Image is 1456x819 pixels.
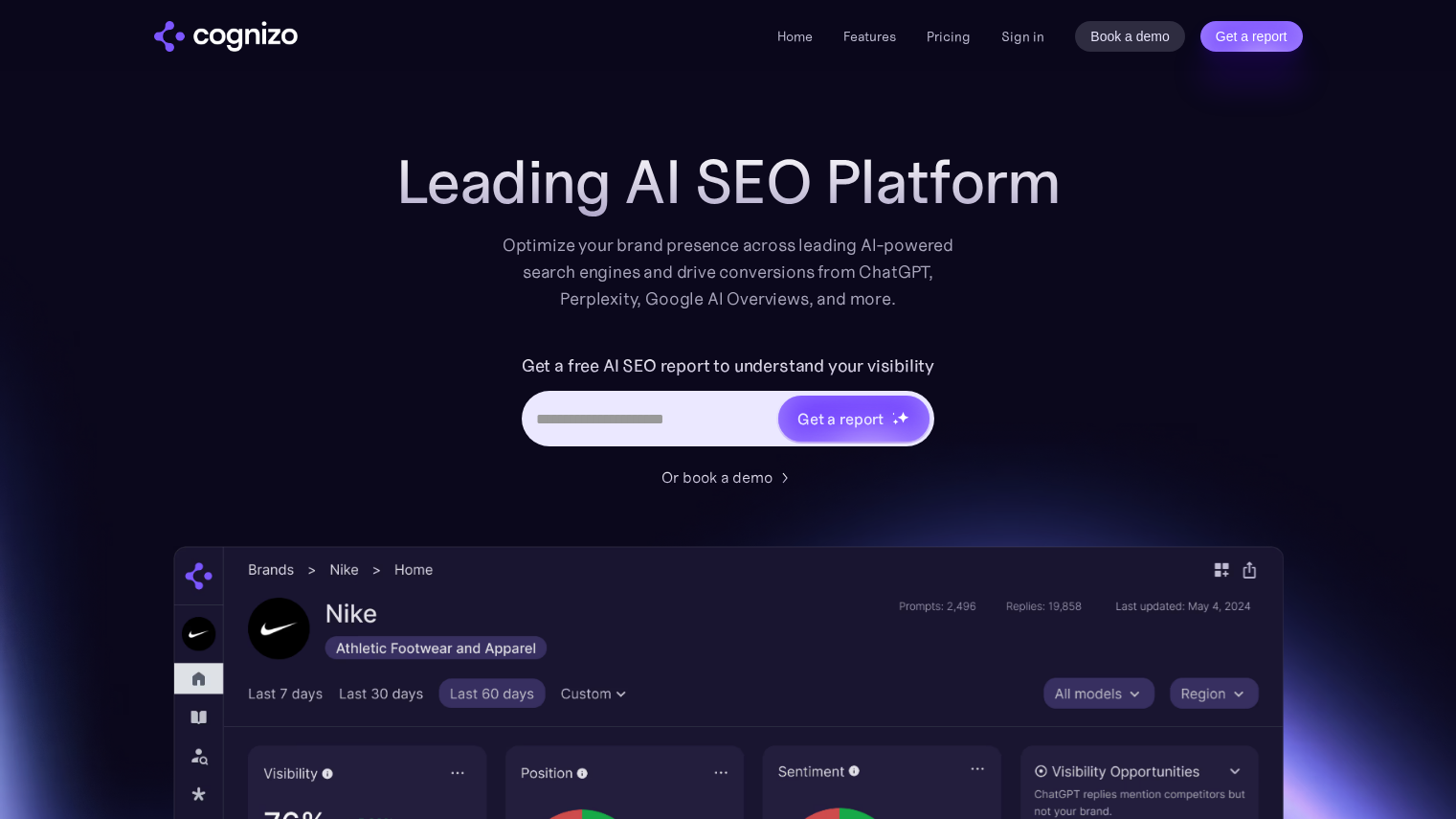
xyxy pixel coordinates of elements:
a: Features [843,28,896,45]
a: home [154,21,298,52]
a: Sign in [1001,25,1044,48]
div: Get a report [797,407,884,430]
a: Get a reportstarstarstar [776,394,931,444]
a: Or book a demo [661,466,795,489]
img: cognizo logo [154,21,298,52]
img: star [897,411,909,423]
img: star [892,412,895,415]
img: star [892,419,899,425]
a: Home [777,28,813,45]
div: Or book a demo [661,466,773,489]
div: Optimize your brand presence across leading AI-powered search engines and drive conversions from ... [493,232,964,312]
form: Hero URL Input Form [522,351,934,456]
a: Book a demo [1075,21,1185,52]
label: Get a free AI SEO report to understand your visibility [522,351,934,381]
a: Pricing [927,28,971,45]
a: Get a report [1200,21,1303,52]
h1: Leading AI SEO Platform [396,148,1061,216]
